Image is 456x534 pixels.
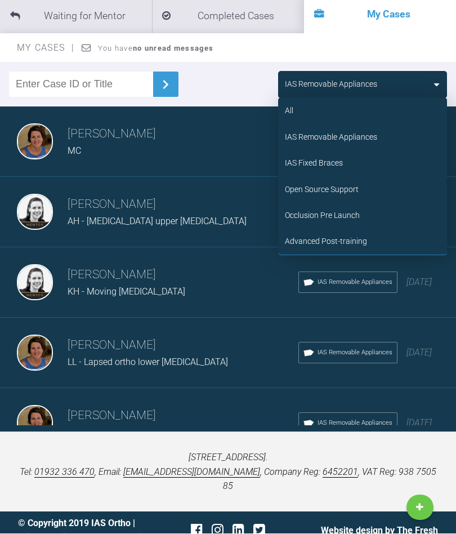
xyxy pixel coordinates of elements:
span: LL - Lapsed ortho lower [MEDICAL_DATA] [68,357,228,368]
p: [STREET_ADDRESS]. Tel: , Email: , Company Reg: , VAT Reg: 938 7505 85 [18,451,438,494]
img: Kelly Toft [17,194,53,230]
div: IAS Removable Appliances [285,78,377,91]
span: [DATE] [406,348,432,358]
span: [DATE] [406,277,432,288]
h3: [PERSON_NAME] [68,266,298,285]
div: Open Source Support [285,184,359,196]
img: Margaret De Verteuil [17,124,53,160]
div: IAS Fixed Braces [285,157,343,170]
input: Enter Case ID or Title [9,72,153,97]
h3: [PERSON_NAME] [68,407,298,426]
div: Occlusion Pre Launch [285,210,360,222]
h3: [PERSON_NAME] [68,195,298,215]
div: All [285,105,293,117]
span: [DATE] [406,418,432,429]
strong: no unread messages [133,44,213,53]
div: Advanced Post-training [285,235,367,248]
span: AH - [MEDICAL_DATA] upper [MEDICAL_DATA] [68,216,247,227]
img: Margaret De Verteuil [17,406,53,442]
span: IAS Removable Appliances [318,348,392,358]
h3: [PERSON_NAME] [68,336,298,355]
span: You have [98,44,213,53]
span: IAS Removable Appliances [318,278,392,288]
img: Kelly Toft [17,265,53,301]
h3: [PERSON_NAME] [68,125,298,144]
img: Margaret De Verteuil [17,335,53,371]
a: New Case [406,495,433,521]
span: IAS Removable Appliances [318,419,392,429]
span: MC [68,146,81,157]
span: My Cases [17,43,75,54]
img: chevronRight.28bd32b0.svg [157,76,175,94]
span: KH - Moving [MEDICAL_DATA] [68,287,185,297]
div: IAS Removable Appliances [285,131,377,144]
